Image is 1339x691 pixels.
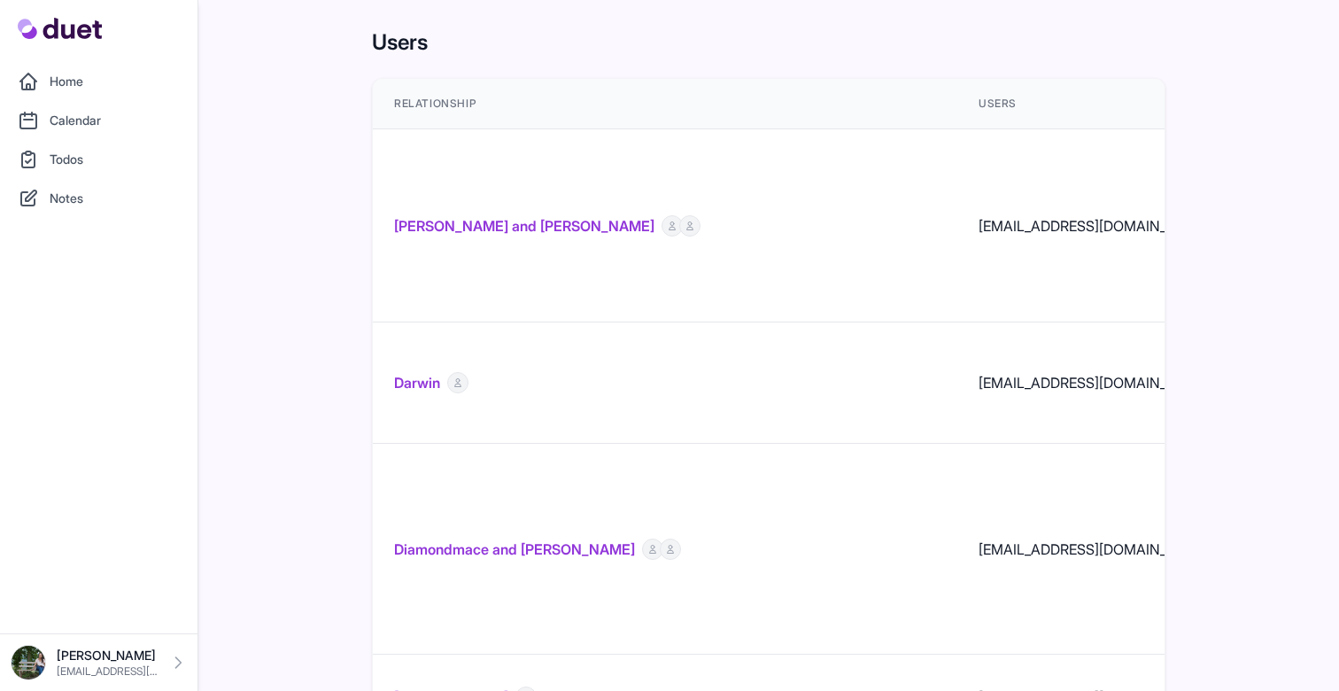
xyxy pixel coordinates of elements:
a: [PERSON_NAME] and [PERSON_NAME] [394,215,654,237]
a: Darwin [394,372,440,393]
a: [PERSON_NAME] [EMAIL_ADDRESS][DOMAIN_NAME] [11,645,187,680]
img: DSC08576_Original.jpeg [11,645,46,680]
a: Home [11,64,187,99]
a: Diamondmace and [PERSON_NAME] [394,539,635,560]
a: Calendar [11,103,187,138]
a: Todos [11,142,187,177]
p: [PERSON_NAME] [57,647,159,664]
h1: Users [372,28,1165,57]
a: Notes [11,181,187,216]
th: Relationship [373,79,957,129]
p: [EMAIL_ADDRESS][DOMAIN_NAME] [57,664,159,679]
